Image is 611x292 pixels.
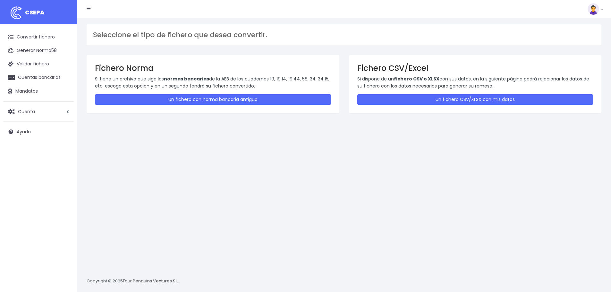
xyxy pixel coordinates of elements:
[8,5,24,21] img: logo
[357,94,593,105] a: Un fichero CSV/XLSX con mis datos
[95,94,331,105] a: Un fichero con norma bancaria antiguo
[588,3,599,15] img: profile
[93,31,595,39] h3: Seleccione el tipo de fichero que desea convertir.
[3,44,74,57] a: Generar Norma58
[394,76,439,82] strong: fichero CSV o XLSX
[123,278,179,284] a: Four Penguins Ventures S.L.
[18,108,35,114] span: Cuenta
[87,278,180,285] p: Copyright © 2025 .
[3,57,74,71] a: Validar fichero
[357,75,593,90] p: Si dispone de un con sus datos, en la siguiente página podrá relacionar los datos de su fichero c...
[25,8,45,16] span: CSEPA
[357,63,593,73] h3: Fichero CSV/Excel
[3,125,74,138] a: Ayuda
[3,105,74,118] a: Cuenta
[164,76,209,82] strong: normas bancarias
[3,85,74,98] a: Mandatos
[3,30,74,44] a: Convertir fichero
[3,71,74,84] a: Cuentas bancarias
[95,63,331,73] h3: Fichero Norma
[95,75,331,90] p: Si tiene un archivo que siga las de la AEB de los cuadernos 19, 19.14, 19.44, 58, 34, 34.15, etc....
[17,129,31,135] span: Ayuda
